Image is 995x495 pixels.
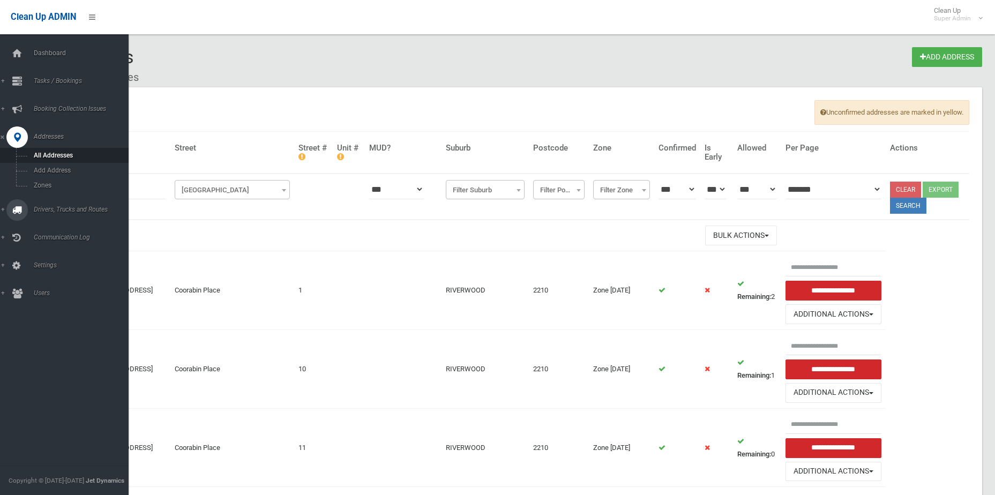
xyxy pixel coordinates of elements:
td: Zone [DATE] [589,251,654,330]
td: 1 [733,330,781,409]
strong: Remaining: [737,292,771,301]
h4: Zone [593,144,649,153]
span: Communication Log [31,234,137,241]
h4: Per Page [785,144,882,153]
span: Users [31,289,137,297]
h4: Street [175,144,290,153]
strong: Remaining: [737,371,771,379]
span: Settings [31,261,137,269]
button: Additional Actions [785,304,882,324]
button: Additional Actions [785,462,882,482]
small: Super Admin [934,14,971,22]
td: 2210 [529,251,589,330]
span: Filter Suburb [448,183,521,198]
span: Unconfirmed addresses are marked in yellow. [814,100,969,125]
td: Coorabin Place [170,408,294,487]
button: Additional Actions [785,383,882,403]
h4: Actions [890,144,965,153]
td: 0 [733,408,781,487]
a: Clear [890,182,921,198]
h4: Unit # [337,144,360,161]
span: Filter Zone [596,183,647,198]
span: Filter Suburb [446,180,524,199]
span: Zones [31,182,128,189]
h4: MUD? [369,144,438,153]
span: Clean Up [929,6,982,22]
a: Add Address [912,47,982,67]
span: Filter Street [177,183,287,198]
span: Filter Postcode [536,183,582,198]
td: Coorabin Place [170,251,294,330]
button: Bulk Actions [705,226,777,245]
strong: Jet Dynamics [86,477,124,484]
td: RIVERWOOD [442,330,528,409]
td: 10 [294,330,333,409]
button: Search [890,198,926,214]
td: RIVERWOOD [442,251,528,330]
h4: Street # [298,144,328,161]
span: Booking Collection Issues [31,105,137,112]
strong: Remaining: [737,450,771,458]
td: Zone [DATE] [589,330,654,409]
td: Coorabin Place [170,330,294,409]
button: Export [923,182,959,198]
h4: Confirmed [659,144,696,153]
td: Zone [DATE] [589,408,654,487]
span: All Addresses [31,152,128,159]
h4: Postcode [533,144,585,153]
td: 2 [733,251,781,330]
span: Tasks / Bookings [31,77,137,85]
span: Clean Up ADMIN [11,12,76,22]
td: 2210 [529,330,589,409]
span: Addresses [31,133,137,140]
span: Add Address [31,167,128,174]
h4: Suburb [446,144,524,153]
span: Filter Zone [593,180,649,199]
span: Drivers, Trucks and Routes [31,206,137,213]
span: Filter Street [175,180,290,199]
td: RIVERWOOD [442,408,528,487]
td: 11 [294,408,333,487]
span: Filter Postcode [533,180,585,199]
span: Dashboard [31,49,137,57]
h4: Is Early [705,144,729,161]
span: Copyright © [DATE]-[DATE] [9,477,84,484]
td: 2210 [529,408,589,487]
td: 1 [294,251,333,330]
h4: Allowed [737,144,777,153]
